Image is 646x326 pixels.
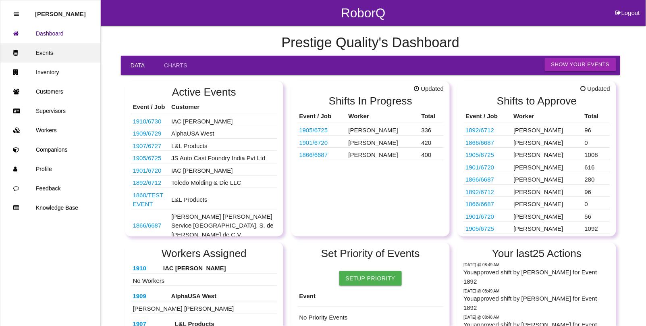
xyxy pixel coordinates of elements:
td: 10301666 [297,123,347,136]
td: [PERSON_NAME] [512,148,583,160]
p: You approved shift by [PERSON_NAME] for Event 1892 [463,294,610,312]
a: Setup Priority [339,271,402,286]
td: 280 [583,172,610,185]
td: [PERSON_NAME] [512,234,583,246]
th: AlphaUSA West [169,290,278,301]
p: Rosie Blandino [35,4,86,17]
a: 1910 [133,265,146,272]
td: No Workers [131,273,278,286]
tr: 10301666 [463,148,610,160]
td: IAC [PERSON_NAME] [169,163,277,176]
p: You approved shift by [PERSON_NAME] for Event 1892 [463,268,610,286]
a: 1905/6725 [133,155,162,161]
th: Customer [169,100,277,114]
td: 1008 [583,148,610,160]
td: [PERSON_NAME] [512,160,583,172]
tr: PJ6B S045A76 AG3JA6 [297,135,444,148]
td: LJ6B S279D81 AA (45063) [131,138,170,151]
a: Knowledge Base [0,198,100,217]
td: [PERSON_NAME] [512,197,583,209]
a: 1866/6687 [299,151,328,158]
a: 1901/6720 [299,139,328,146]
th: Event / Job [463,110,511,123]
a: Workers [0,121,100,140]
a: Dashboard [0,24,100,43]
th: Worker [512,110,583,123]
td: [PERSON_NAME] [347,135,420,148]
h2: Shifts In Progress [297,95,444,107]
a: 1892/6712 [133,179,162,186]
p: Tuesday @ 08:49 AM [463,288,610,294]
td: 56 [583,209,610,222]
a: Supervisors [0,101,100,121]
td: 1092 [583,222,610,234]
a: 1901/6720 [133,167,162,174]
td: 0 [583,135,610,148]
td: 420 [420,135,444,148]
td: 448 [583,234,610,246]
th: Event / Job [297,110,347,123]
td: [PERSON_NAME] [512,209,583,222]
td: L&L Products [169,138,277,151]
a: Events [0,43,100,63]
a: 1866/6687 [465,139,494,146]
td: 68427781AA; 68340793AA [131,176,170,188]
a: Data [121,56,154,75]
a: Feedback [0,179,100,198]
a: Companions [0,140,100,159]
h2: Workers Assigned [131,248,278,259]
tr: 68546289AB (@ Magna AIM) [463,172,610,185]
h2: Shifts to Approve [463,95,610,107]
tr: PJ6B S045A76 AG3JA6 [463,234,610,246]
a: 1901/6720 [465,164,494,171]
td: [PERSON_NAME] [347,148,420,160]
a: Profile [0,159,100,179]
td: 336 [420,123,444,136]
td: 10301666 [131,151,170,163]
th: Worker [347,110,420,123]
td: S2066-00 [131,126,170,139]
th: Event / Job [131,100,170,114]
tr: 68546289AB (@ Magna AIM) [297,148,444,160]
td: L&L Products [169,188,277,209]
a: 1892/6712 [465,188,494,195]
td: [PERSON_NAME] [PERSON_NAME] Service [GEOGRAPHIC_DATA], S. de [PERSON_NAME] de C.V. [169,209,277,240]
a: 1907/6727 [133,142,162,149]
th: Total [583,110,610,123]
tr: 68546289AB (@ Magna AIM) [463,135,610,148]
th: 8203J2B [131,262,161,273]
td: [PERSON_NAME] [512,172,583,185]
a: 1905/6725 [465,225,494,232]
tr: 10301666 [297,123,444,136]
td: PJ6B S045A76 AG3JA6 [131,163,170,176]
td: [PERSON_NAME] [347,123,420,136]
th: Total [420,110,444,123]
td: 96 [583,123,610,136]
tr: 68427781AA; 68340793AA [463,184,610,197]
td: 400 [420,148,444,160]
a: 1866/6687 [133,222,162,229]
a: 1868/TEST EVENT [133,192,164,208]
th: S2066-00 [131,290,169,301]
th: Event [297,286,444,307]
td: 68546289AB (@ Magna AIM) [131,209,170,240]
a: 1901/6720 [465,213,494,220]
a: 1909 [133,293,146,299]
a: 1905/6725 [299,127,328,134]
td: PJ6B S045A76 AG3JA6 [297,135,347,148]
a: 1866/6687 [465,176,494,183]
td: AlphaUSA West [169,126,277,139]
td: 68546289AB (@ Magna AIM) [297,148,347,160]
div: Close [14,4,19,24]
tr: PJ6B S045A76 AG3JA6 [463,209,610,222]
td: 616 [583,160,610,172]
td: 0 [583,197,610,209]
td: [PERSON_NAME] [PERSON_NAME] [131,301,278,313]
td: [PERSON_NAME] [512,222,583,234]
a: Charts [154,56,197,75]
td: 8203J2B [131,114,170,126]
a: 1866/6687 [465,201,494,207]
tr: 10301666 [463,222,610,234]
td: [PERSON_NAME] [512,135,583,148]
td: IAC [PERSON_NAME] [169,114,277,126]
